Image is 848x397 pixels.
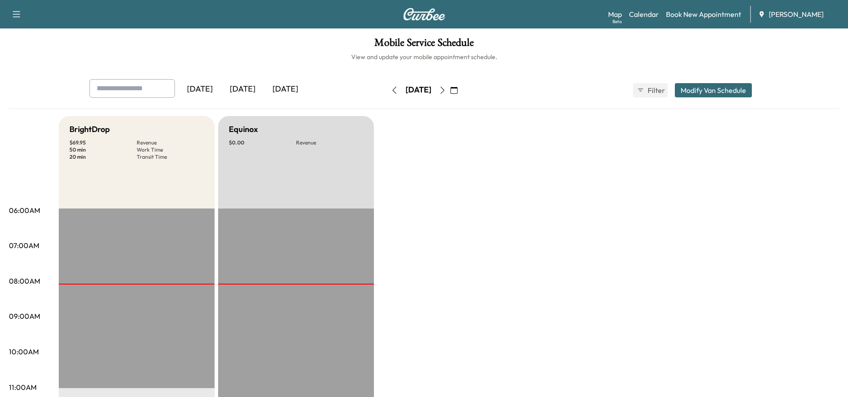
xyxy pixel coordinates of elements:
[633,83,668,97] button: Filter
[629,9,659,20] a: Calendar
[9,382,37,393] p: 11:00AM
[9,240,39,251] p: 07:00AM
[9,205,40,216] p: 06:00AM
[229,123,258,136] h5: Equinox
[296,139,363,146] p: Revenue
[769,9,824,20] span: [PERSON_NAME]
[229,139,296,146] p: $ 0.00
[675,83,752,97] button: Modify Van Schedule
[69,146,137,153] p: 50 min
[137,146,204,153] p: Work Time
[69,139,137,146] p: $ 69.95
[137,153,204,160] p: Transit Time
[406,84,431,96] div: [DATE]
[264,79,307,100] div: [DATE]
[221,79,264,100] div: [DATE]
[9,52,839,61] h6: View and update your mobile appointment schedule.
[179,79,221,100] div: [DATE]
[137,139,204,146] p: Revenue
[69,123,110,136] h5: BrightDrop
[608,9,622,20] a: MapBeta
[403,8,446,20] img: Curbee Logo
[9,311,40,321] p: 09:00AM
[648,85,664,96] span: Filter
[9,346,39,357] p: 10:00AM
[9,276,40,286] p: 08:00AM
[666,9,741,20] a: Book New Appointment
[613,18,622,25] div: Beta
[9,37,839,52] h1: Mobile Service Schedule
[69,153,137,160] p: 20 min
